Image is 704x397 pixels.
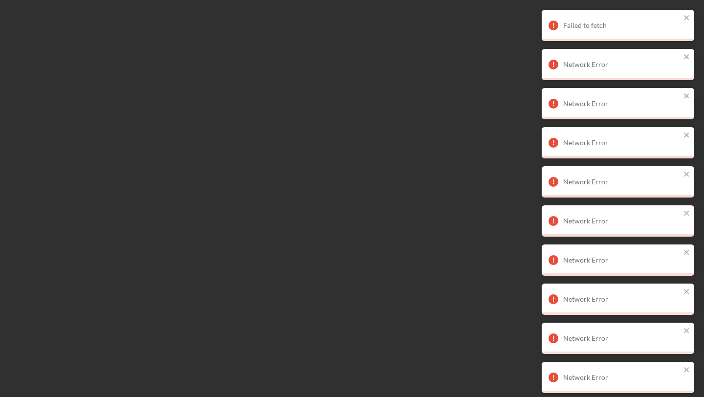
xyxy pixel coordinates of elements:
[683,209,690,219] button: close
[683,170,690,179] button: close
[683,53,690,62] button: close
[563,139,681,147] div: Network Error
[683,248,690,258] button: close
[683,327,690,336] button: close
[563,295,681,303] div: Network Error
[563,217,681,225] div: Network Error
[563,61,681,68] div: Network Error
[683,366,690,375] button: close
[683,92,690,101] button: close
[563,100,681,108] div: Network Error
[563,22,681,29] div: Failed to fetch
[563,178,681,186] div: Network Error
[563,334,681,342] div: Network Error
[683,287,690,297] button: close
[563,374,681,381] div: Network Error
[683,131,690,140] button: close
[683,14,690,23] button: close
[563,256,681,264] div: Network Error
